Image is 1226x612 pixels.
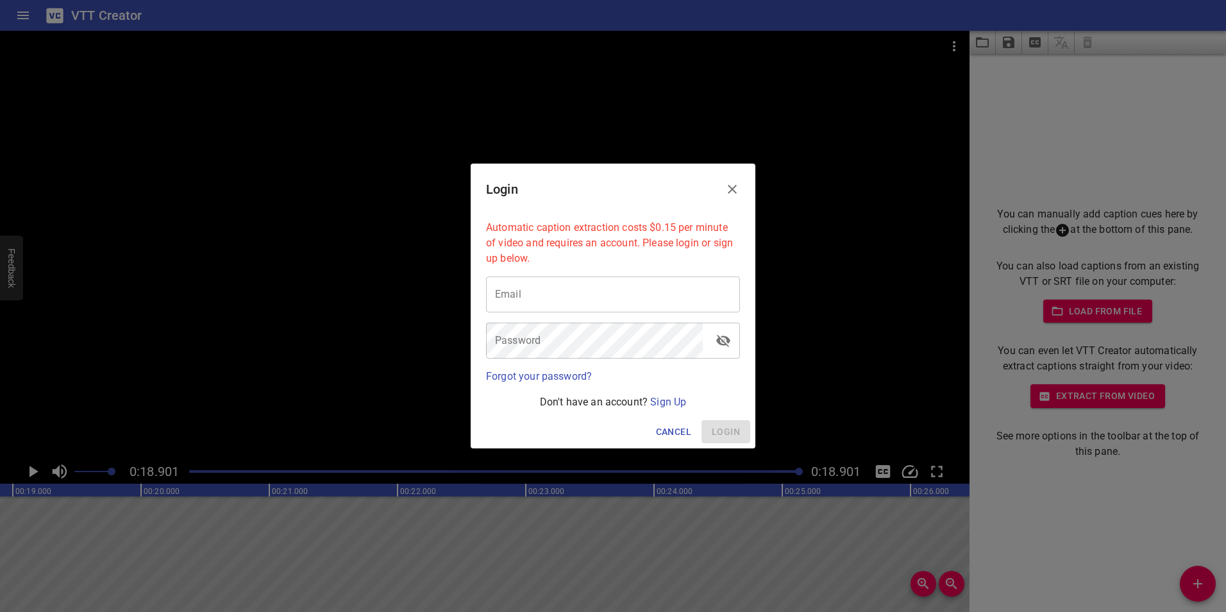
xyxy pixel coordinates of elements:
[486,179,518,200] h6: Login
[708,325,739,356] button: toggle password visibility
[717,174,748,205] button: Close
[486,370,592,382] a: Forgot your password?
[486,220,740,266] p: Automatic caption extraction costs $0.15 per minute of video and requires an account. Please logi...
[656,424,691,440] span: Cancel
[701,420,750,444] span: Please enter your email and password above.
[486,395,740,410] p: Don't have an account?
[651,420,696,444] button: Cancel
[650,396,686,408] a: Sign Up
